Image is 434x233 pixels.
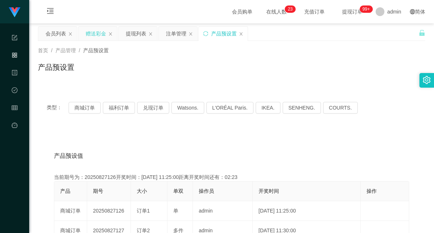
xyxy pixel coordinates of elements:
[206,102,253,114] button: L'ORÉAL Paris.
[285,5,295,13] sup: 23
[256,102,280,114] button: IKEA.
[301,9,328,14] span: 充值订单
[126,27,146,41] div: 提现列表
[46,27,66,41] div: 会员列表
[12,53,18,118] span: 产品管理
[83,47,109,53] span: 产品预设置
[173,208,178,214] span: 单
[12,84,18,99] i: 图标: check-circle-o
[60,188,70,194] span: 产品
[203,31,208,36] i: 图标: sync
[323,102,358,114] button: COURTS.
[171,102,204,114] button: Watsons.
[108,32,113,36] i: 图标: close
[38,0,63,24] i: 图标: menu-unfold
[93,188,103,194] span: 期号
[12,118,18,192] a: 图标: dashboard平台首页
[12,102,18,116] i: 图标: table
[54,201,87,221] td: 商城订单
[338,9,366,14] span: 提现订单
[47,102,69,114] span: 类型：
[54,152,83,160] span: 产品预设值
[69,102,101,114] button: 商城订单
[199,188,214,194] span: 操作员
[87,201,131,221] td: 20250827126
[193,201,253,221] td: admin
[360,5,373,13] sup: 975
[189,32,193,36] i: 图标: close
[263,9,290,14] span: 在线人数
[173,188,183,194] span: 单双
[55,47,76,53] span: 产品管理
[38,47,48,53] span: 首页
[410,9,415,14] i: 图标: global
[68,32,73,36] i: 图标: close
[54,173,409,181] div: 当前期号为：20250827126开奖时间：[DATE] 11:25:00距离开奖时间还有：02:23
[9,7,20,18] img: logo.9652507e.png
[288,5,290,13] p: 2
[419,30,425,36] i: 图标: unlock
[166,27,186,41] div: 注单管理
[12,88,18,153] span: 数据中心
[12,35,18,100] span: 系统配置
[137,102,169,114] button: 兑现订单
[137,188,147,194] span: 大小
[79,47,80,53] span: /
[367,188,377,194] span: 操作
[148,32,153,36] i: 图标: close
[211,27,237,41] div: 产品预设置
[423,76,431,84] i: 图标: setting
[253,201,361,221] td: [DATE] 11:25:00
[51,47,53,53] span: /
[12,66,18,81] i: 图标: profile
[12,31,18,46] i: 图标: form
[137,208,150,214] span: 订单1
[38,62,74,73] h1: 产品预设置
[290,5,293,13] p: 3
[12,49,18,64] i: 图标: appstore-o
[12,105,18,170] span: 会员管理
[239,32,243,36] i: 图标: close
[12,70,18,135] span: 内容中心
[283,102,321,114] button: SENHENG.
[103,102,135,114] button: 福利订单
[86,27,106,41] div: 赠送彩金
[259,188,279,194] span: 开奖时间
